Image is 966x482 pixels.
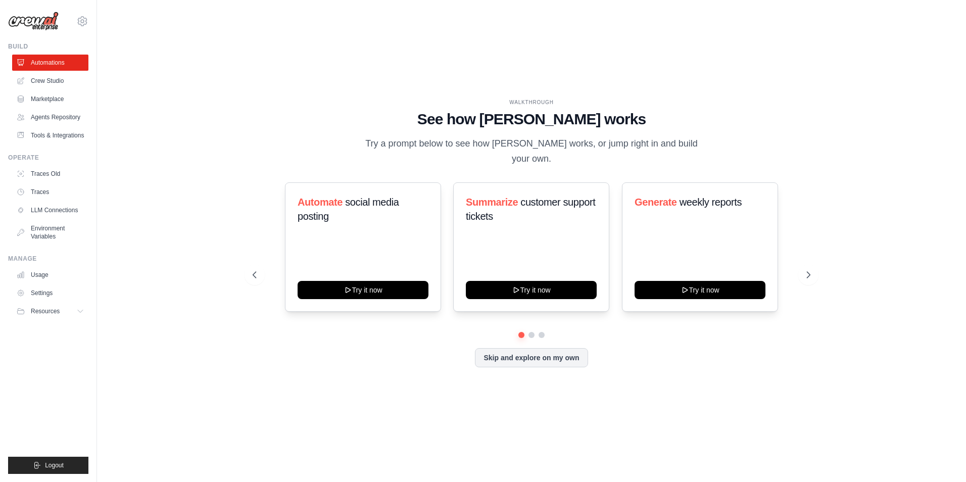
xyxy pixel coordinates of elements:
span: Logout [45,461,64,469]
a: Tools & Integrations [12,127,88,143]
span: Resources [31,307,60,315]
span: customer support tickets [466,197,595,222]
button: Try it now [298,281,428,299]
a: Settings [12,285,88,301]
a: Traces Old [12,166,88,182]
a: Usage [12,267,88,283]
a: Environment Variables [12,220,88,245]
div: Manage [8,255,88,263]
span: Generate [635,197,677,208]
a: Agents Repository [12,109,88,125]
button: Resources [12,303,88,319]
button: Skip and explore on my own [475,348,588,367]
a: Traces [12,184,88,200]
button: Try it now [466,281,597,299]
div: Build [8,42,88,51]
span: weekly reports [679,197,741,208]
img: Logo [8,12,59,31]
div: WALKTHROUGH [253,99,810,106]
p: Try a prompt below to see how [PERSON_NAME] works, or jump right in and build your own. [362,136,701,166]
a: Marketplace [12,91,88,107]
a: Automations [12,55,88,71]
span: Summarize [466,197,518,208]
span: Automate [298,197,343,208]
button: Try it now [635,281,765,299]
span: social media posting [298,197,399,222]
div: Operate [8,154,88,162]
h1: See how [PERSON_NAME] works [253,110,810,128]
button: Logout [8,457,88,474]
a: Crew Studio [12,73,88,89]
a: LLM Connections [12,202,88,218]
